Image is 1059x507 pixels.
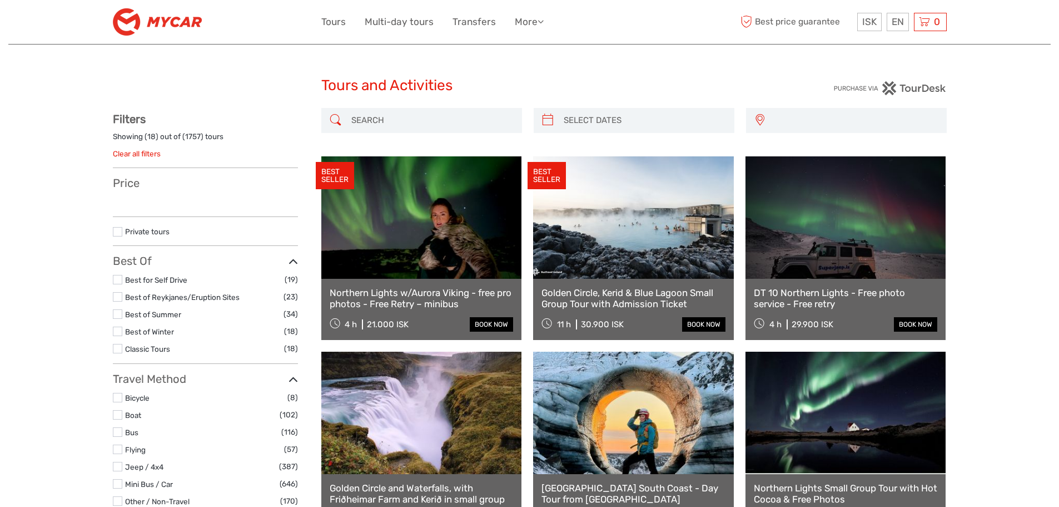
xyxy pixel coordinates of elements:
span: (57) [284,443,298,456]
h3: Travel Method [113,372,298,386]
a: Other / Non-Travel [125,497,190,506]
span: (23) [284,291,298,303]
a: Bus [125,428,138,437]
a: Golden Circle and Waterfalls, with Friðheimar Farm and Kerið in small group [330,483,514,505]
span: 0 [932,16,942,27]
span: (8) [287,391,298,404]
input: SEARCH [347,111,516,130]
a: book now [470,317,513,332]
a: Tours [321,14,346,30]
a: Golden Circle, Kerid & Blue Lagoon Small Group Tour with Admission Ticket [541,287,725,310]
div: BEST SELLER [316,162,354,190]
label: 18 [147,131,156,142]
a: Flying [125,445,146,454]
span: (18) [284,325,298,338]
span: (387) [279,460,298,473]
h3: Price [113,176,298,190]
span: (646) [280,478,298,490]
a: Boat [125,411,141,420]
a: Northern Lights Small Group Tour with Hot Cocoa & Free Photos [754,483,938,505]
a: Jeep / 4x4 [125,462,163,471]
strong: Filters [113,112,146,126]
span: (18) [284,342,298,355]
div: EN [887,13,909,31]
div: Showing ( ) out of ( ) tours [113,131,298,149]
a: Transfers [453,14,496,30]
a: Private tours [125,227,170,236]
a: DT 10 Northern Lights - Free photo service - Free retry [754,287,938,310]
div: 29.900 ISK [792,319,833,329]
span: 11 h [557,319,571,329]
label: 1757 [185,131,201,142]
div: 30.900 ISK [581,319,624,329]
a: Multi-day tours [365,14,434,30]
a: Best of Reykjanes/Eruption Sites [125,293,240,302]
a: book now [894,317,937,332]
h3: Best Of [113,254,298,268]
a: More [515,14,544,30]
div: 21.000 ISK [367,319,409,329]
span: (102) [280,408,298,421]
a: Mini Bus / Car [125,480,173,489]
a: Bicycle [125,393,150,402]
img: 3195-1797b0cd-02a8-4b19-8eb3-e1b3e2a469b3_logo_small.png [113,8,202,36]
a: Best of Summer [125,310,181,319]
a: Classic Tours [125,344,170,353]
span: (19) [285,273,298,286]
a: Clear all filters [113,149,161,158]
span: (34) [284,308,298,321]
span: 4 h [769,319,782,329]
a: book now [682,317,725,332]
a: Best for Self Drive [125,275,187,284]
h1: Tours and Activities [321,77,738,95]
div: BEST SELLER [528,162,566,190]
span: Best price guarantee [738,13,854,31]
a: Northern Lights w/Aurora Viking - free pro photos - Free Retry – minibus [330,287,514,310]
span: (116) [281,426,298,439]
a: [GEOGRAPHIC_DATA] South Coast - Day Tour from [GEOGRAPHIC_DATA] [541,483,725,505]
input: SELECT DATES [559,111,729,130]
span: ISK [862,16,877,27]
span: 4 h [345,319,357,329]
img: PurchaseViaTourDesk.png [833,81,946,95]
a: Best of Winter [125,327,174,336]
